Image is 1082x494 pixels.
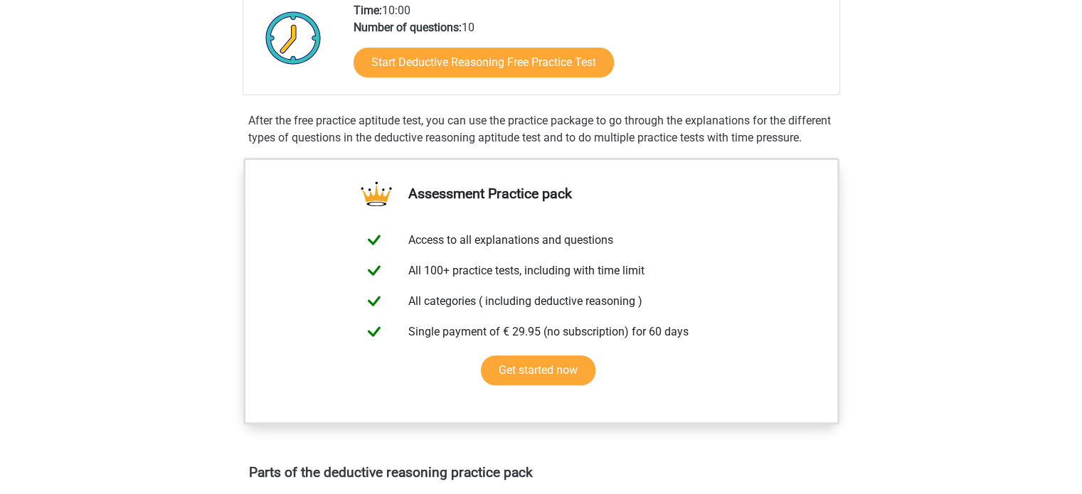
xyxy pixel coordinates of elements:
h4: Parts of the deductive reasoning practice pack [249,464,834,480]
b: Number of questions: [354,21,462,34]
img: Clock [258,2,329,73]
b: Time: [354,4,382,17]
a: Start Deductive Reasoning Free Practice Test [354,48,614,77]
a: Get started now [481,355,595,385]
div: After the free practice aptitude test, you can use the practice package to go through the explana... [243,112,840,146]
div: 10:00 10 [343,2,839,95]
